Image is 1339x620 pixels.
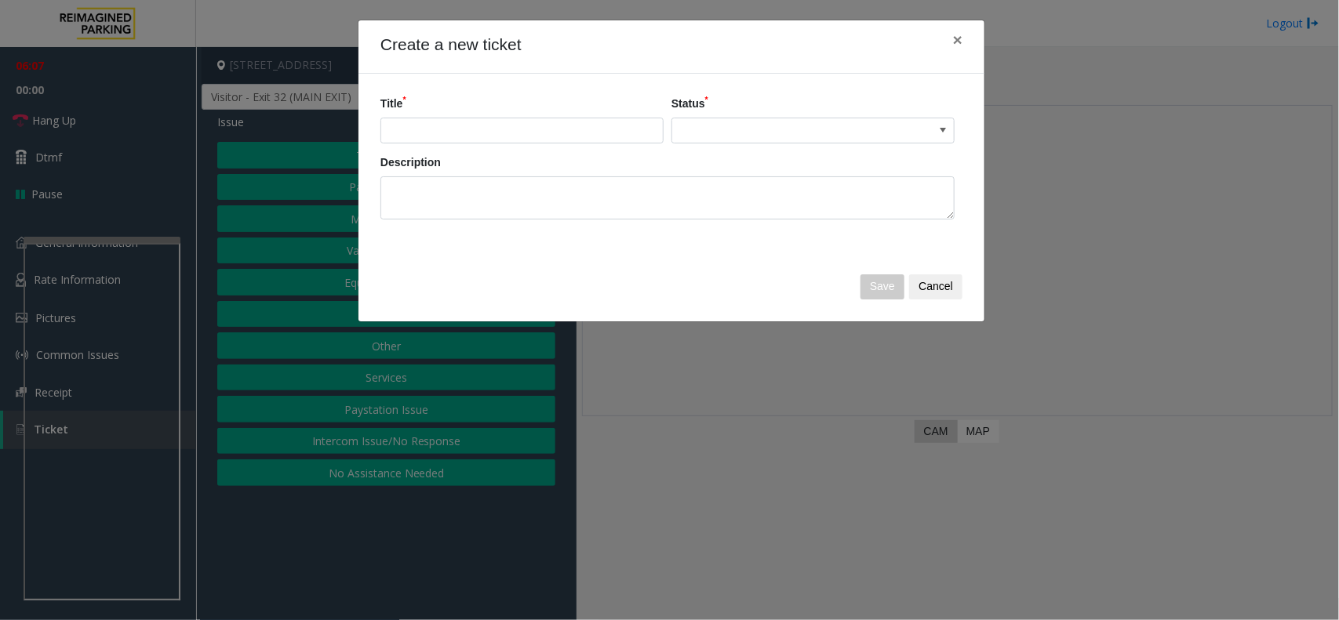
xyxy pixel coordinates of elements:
span: × [953,31,962,49]
button: Cancel [909,274,962,299]
button: Save [861,274,904,299]
label: Description [380,154,441,171]
label: Status [671,96,708,112]
button: Close [942,20,973,59]
label: Title [380,96,406,112]
h4: Create a new ticket [380,33,522,56]
span: NO DATA FOUND [671,118,955,144]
